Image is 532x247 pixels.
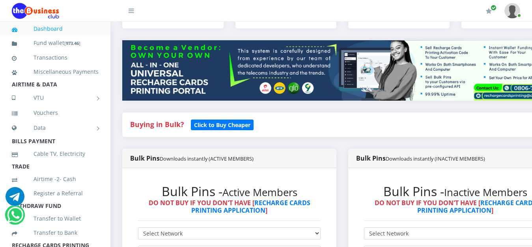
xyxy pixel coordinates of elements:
[130,154,254,163] strong: Bulk Pins
[12,118,99,138] a: Data
[12,34,99,52] a: Fund wallet[973.46]
[6,193,24,206] a: Chat for support
[12,88,99,108] a: VTU
[66,40,79,46] b: 973.46
[160,155,254,162] small: Downloads instantly (ACTIVE MEMBERS)
[191,198,310,215] a: RECHARGE CARDS PRINTING APPLICATION
[12,104,99,122] a: Vouchers
[194,121,250,129] b: Click to Buy Cheaper
[191,120,254,129] a: Click to Buy Cheaper
[138,184,321,199] h2: Bulk Pins -
[12,3,59,19] img: Logo
[64,40,80,46] small: [ ]
[12,49,99,67] a: Transactions
[386,155,485,162] small: Downloads instantly (INACTIVE MEMBERS)
[130,120,184,129] strong: Buying in Bulk?
[486,8,492,14] i: Renew/Upgrade Subscription
[12,184,99,202] a: Register a Referral
[444,185,527,199] small: Inactive Members
[12,63,99,81] a: Miscellaneous Payments
[12,170,99,188] a: Airtime -2- Cash
[356,154,485,163] strong: Bulk Pins
[12,145,99,163] a: Cable TV, Electricity
[12,224,99,242] a: Transfer to Bank
[7,211,23,225] a: Chat for support
[12,210,99,228] a: Transfer to Wallet
[149,198,310,215] strong: DO NOT BUY IF YOU DON'T HAVE [ ]
[222,185,297,199] small: Active Members
[12,20,99,38] a: Dashboard
[491,5,497,11] span: Renew/Upgrade Subscription
[504,3,520,19] img: User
